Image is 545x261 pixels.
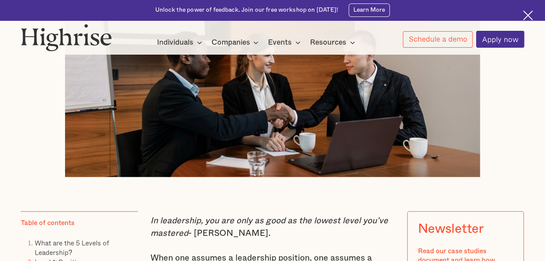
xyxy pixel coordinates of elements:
a: Apply now [476,31,524,48]
em: In leadership, you are only as good as the lowest level you’ve mastered [150,216,388,238]
a: Schedule a demo [403,31,473,48]
div: Events [268,37,303,48]
div: Table of contents [21,219,75,228]
div: Unlock the power of feedback. Join our free workshop on [DATE]! [155,6,339,14]
div: Companies [211,37,250,48]
div: Events [268,37,292,48]
a: Learn More [349,3,390,16]
div: Resources [310,37,346,48]
div: Companies [211,37,261,48]
div: Individuals [157,37,193,48]
a: What are the 5 Levels of Leadership? [35,238,109,258]
img: Cross icon [523,10,533,20]
div: Newsletter [418,222,484,236]
img: Highrise logo [21,24,112,51]
div: Individuals [157,37,205,48]
p: - [PERSON_NAME]. [150,215,395,240]
div: Resources [310,37,358,48]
